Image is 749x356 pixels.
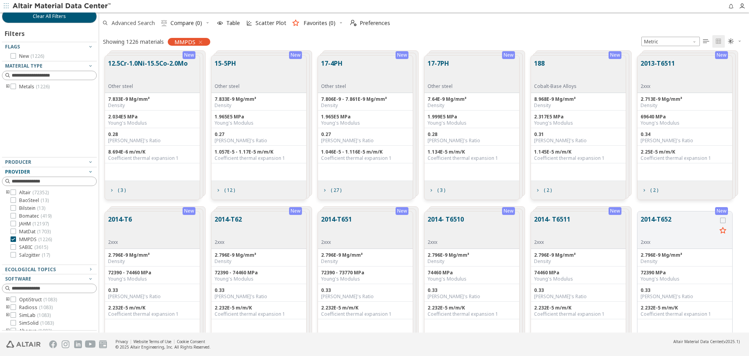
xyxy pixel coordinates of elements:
[215,270,303,276] div: 72390 - 74460 MPa
[428,102,516,109] div: Density
[534,305,623,311] div: 2.232E-5 m/m/K
[289,51,302,59] div: New
[215,155,303,161] div: Coefficient thermal expansion 1
[715,207,728,215] div: New
[321,114,410,120] div: 1.965E5 MPa
[2,167,97,177] button: Provider
[534,276,623,282] div: Young's Modulus
[38,236,52,243] span: ( 1226 )
[5,63,43,69] span: Material Type
[183,207,195,215] div: New
[534,138,623,144] div: [PERSON_NAME]'s Ratio
[321,276,410,282] div: Young's Modulus
[502,207,515,215] div: New
[641,59,675,83] button: 2013-T6511
[19,84,50,90] span: Metals
[428,83,453,89] div: Other steel
[19,197,49,204] span: BaoSteel
[108,293,197,300] div: [PERSON_NAME]'s Ratio
[108,215,132,239] button: 2014-T6
[174,38,195,45] span: MMPDS
[2,10,97,23] button: Clear All Filters
[256,20,286,26] span: Scatter Plot
[534,270,623,276] div: 74460 MPa
[215,287,303,293] div: 0.33
[350,20,357,26] i: 
[321,258,410,265] div: Density
[318,182,345,198] button: ( 27 )
[641,83,675,89] div: 2xxx
[534,131,623,138] div: 0.31
[637,182,662,198] button: ( 2 )
[321,287,410,293] div: 0.33
[428,215,464,239] button: 2014- T6510
[428,59,453,83] button: 17-7PH
[5,304,11,311] i: toogle group
[641,276,729,282] div: Young's Modulus
[2,61,97,71] button: Material Type
[331,188,341,193] span: ( 27 )
[5,84,11,90] i: toogle group
[170,20,202,26] span: Compare (0)
[215,149,303,155] div: 1.057E-5 - 1.17E-5 m/m/K
[5,168,30,175] span: Provider
[19,205,45,211] span: Bilstein
[215,215,242,239] button: 2014-T62
[321,239,352,245] div: 2xxx
[2,274,97,284] button: Software
[641,37,700,46] div: Unit System
[108,258,197,265] div: Density
[534,149,623,155] div: 1.145E-5 m/m/K
[428,131,516,138] div: 0.28
[19,297,57,303] span: OptiStruct
[715,38,722,45] i: 
[6,341,41,348] img: Altair Engineering
[5,43,20,50] span: Flags
[108,131,197,138] div: 0.28
[2,23,28,42] div: Filters
[534,59,577,83] button: 188
[108,138,197,144] div: [PERSON_NAME]'s Ratio
[641,37,700,46] span: Metric
[544,188,552,193] span: ( 2 )
[534,287,623,293] div: 0.33
[700,35,712,48] button: Table View
[215,252,303,258] div: 2.796E-9 Mg/mm³
[534,83,577,89] div: Cobalt-Base Alloys
[396,207,408,215] div: New
[32,220,49,227] span: ( 12197 )
[108,252,197,258] div: 2.796E-9 Mg/mm³
[32,189,49,196] span: ( 72352 )
[641,155,729,161] div: Coefficient thermal expansion 1
[177,339,205,344] a: Cookie Consent
[321,270,410,276] div: 72390 - 73770 MPa
[641,131,729,138] div: 0.34
[321,120,410,126] div: Young's Modulus
[5,297,11,303] i: toogle group
[641,270,729,276] div: 72390 MPa
[43,296,57,303] span: ( 1083 )
[650,188,658,193] span: ( 2 )
[641,120,729,126] div: Young's Modulus
[211,182,238,198] button: ( 12 )
[5,159,31,165] span: Producer
[534,311,623,317] div: Coefficient thermal expansion 1
[641,215,717,239] button: 2014-T652
[428,120,516,126] div: Young's Modulus
[37,228,51,235] span: ( 1703 )
[321,59,346,83] button: 17-4PH
[19,252,50,258] span: Salzgitter
[641,239,717,245] div: 2xxx
[641,305,729,311] div: 2.232E-5 m/m/K
[215,138,303,144] div: [PERSON_NAME]'s Ratio
[5,312,11,318] i: toogle group
[215,239,242,245] div: 2xxx
[108,270,197,276] div: 72390 - 74460 MPa
[715,51,728,59] div: New
[33,13,66,20] span: Clear All Filters
[428,293,516,300] div: [PERSON_NAME]'s Ratio
[103,38,164,45] div: Showing 1226 materials
[215,293,303,300] div: [PERSON_NAME]'s Ratio
[183,51,195,59] div: New
[115,344,211,350] div: © 2025 Altair Engineering, Inc. All Rights Reserved.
